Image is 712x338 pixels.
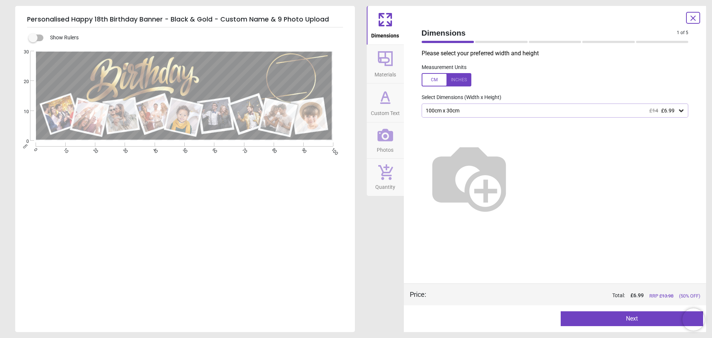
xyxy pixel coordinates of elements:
img: Helper for size comparison [422,129,517,224]
span: Custom Text [371,106,400,117]
button: Next [561,311,703,326]
button: Custom Text [367,83,404,122]
span: £14 [649,108,658,114]
span: 30 [15,49,29,55]
span: 1 of 5 [677,30,688,36]
div: 100cm x 30cm [425,108,678,114]
span: 6.99 [633,292,644,298]
span: £6.99 [661,108,675,114]
span: Dimensions [371,29,399,40]
div: Price : [410,290,426,299]
span: Quantity [375,180,395,191]
span: 20 [15,79,29,85]
span: Dimensions [422,27,677,38]
span: 0 [15,138,29,145]
span: (50% OFF) [679,293,700,299]
p: Please select your preferred width and height [422,49,695,58]
button: Materials [367,45,404,83]
span: Materials [375,68,396,79]
button: Quantity [367,159,404,196]
span: Photos [377,143,393,154]
h5: Personalised Happy 18th Birthday Banner - Black & Gold - Custom Name & 9 Photo Upload [27,12,343,27]
span: £ 13.98 [659,293,673,299]
button: Dimensions [367,6,404,45]
span: RRP [649,293,673,299]
label: Select Dimensions (Width x Height) [416,94,501,101]
span: £ [630,292,644,299]
span: 10 [15,109,29,115]
button: Photos [367,122,404,159]
div: Show Rulers [33,33,355,42]
iframe: Brevo live chat [682,308,705,331]
label: Measurement Units [422,64,467,71]
div: Total: [437,292,701,299]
